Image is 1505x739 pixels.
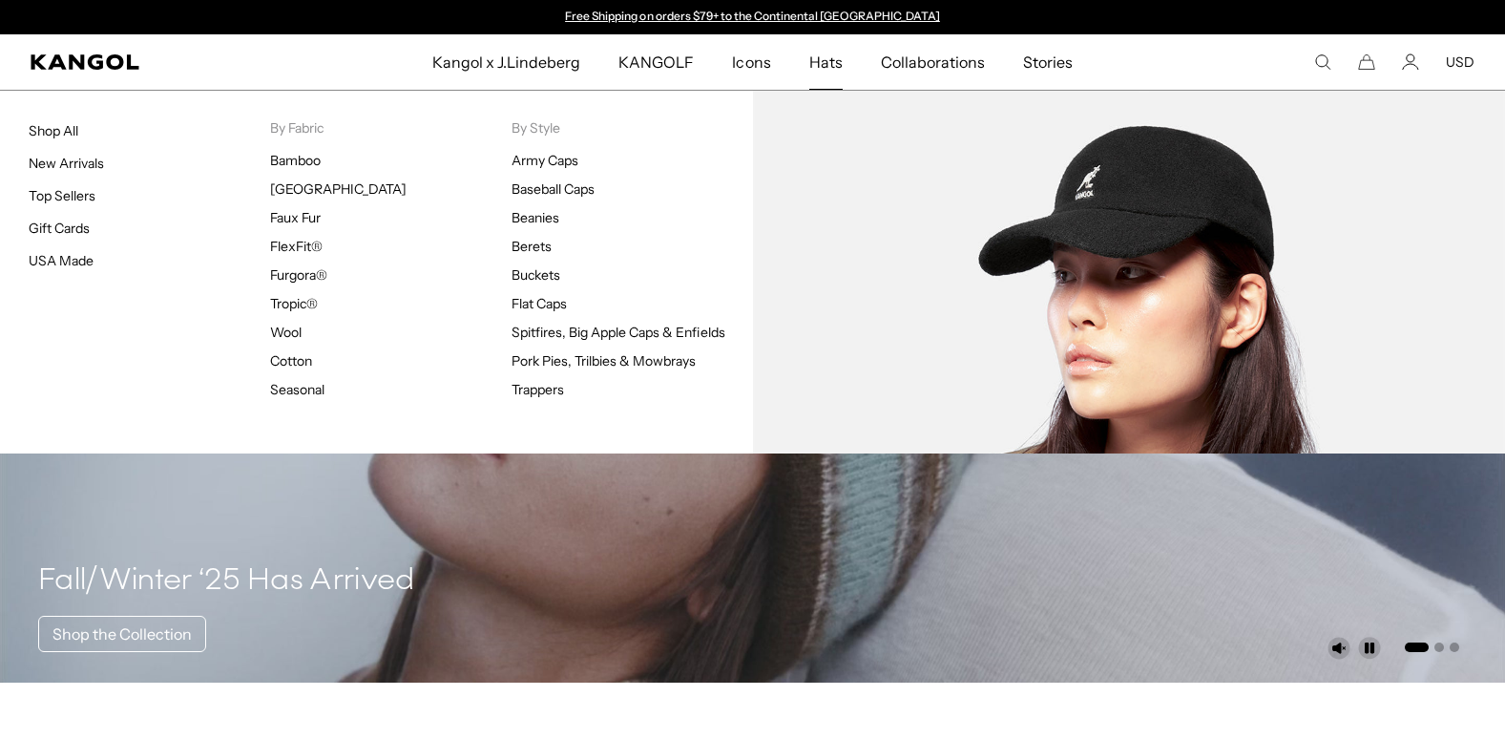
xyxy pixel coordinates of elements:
[1405,643,1429,652] button: Go to slide 1
[270,381,324,398] a: Seasonal
[270,352,312,369] a: Cotton
[1358,637,1381,660] button: Pause
[38,616,206,652] a: Shop the Collection
[512,352,697,369] a: Pork Pies, Trilbies & Mowbrays
[862,34,1004,90] a: Collaborations
[713,34,789,90] a: Icons
[618,34,694,90] span: KANGOLF
[512,209,559,226] a: Beanies
[29,220,90,237] a: Gift Cards
[1358,53,1375,71] button: Cart
[31,54,285,70] a: Kangol
[270,180,407,198] a: [GEOGRAPHIC_DATA]
[1402,53,1419,71] a: Account
[1450,643,1459,652] button: Go to slide 3
[1023,34,1073,90] span: Stories
[809,34,843,90] span: Hats
[29,155,104,172] a: New Arrivals
[512,381,564,398] a: Trappers
[1004,34,1092,90] a: Stories
[1446,53,1474,71] button: USD
[1434,643,1444,652] button: Go to slide 2
[512,295,567,312] a: Flat Caps
[29,122,78,139] a: Shop All
[1327,637,1350,660] button: Unmute
[413,34,600,90] a: Kangol x J.Lindeberg
[512,152,578,169] a: Army Caps
[556,10,950,25] slideshow-component: Announcement bar
[432,34,581,90] span: Kangol x J.Lindeberg
[270,238,323,255] a: FlexFit®
[270,324,302,341] a: Wool
[29,252,94,269] a: USA Made
[512,266,560,284] a: Buckets
[1314,53,1331,71] summary: Search here
[512,180,595,198] a: Baseball Caps
[881,34,985,90] span: Collaborations
[270,119,512,137] p: By Fabric
[38,562,415,601] h4: Fall/Winter ‘25 Has Arrived
[512,119,753,137] p: By Style
[556,10,950,25] div: Announcement
[732,34,770,90] span: Icons
[599,34,713,90] a: KANGOLF
[270,295,318,312] a: Tropic®
[565,9,940,23] a: Free Shipping on orders $79+ to the Continental [GEOGRAPHIC_DATA]
[29,187,95,204] a: Top Sellers
[512,324,725,341] a: Spitfires, Big Apple Caps & Enfields
[512,238,552,255] a: Berets
[556,10,950,25] div: 1 of 2
[270,209,321,226] a: Faux Fur
[790,34,862,90] a: Hats
[1403,639,1459,654] ul: Select a slide to show
[270,266,327,284] a: Furgora®
[270,152,321,169] a: Bamboo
